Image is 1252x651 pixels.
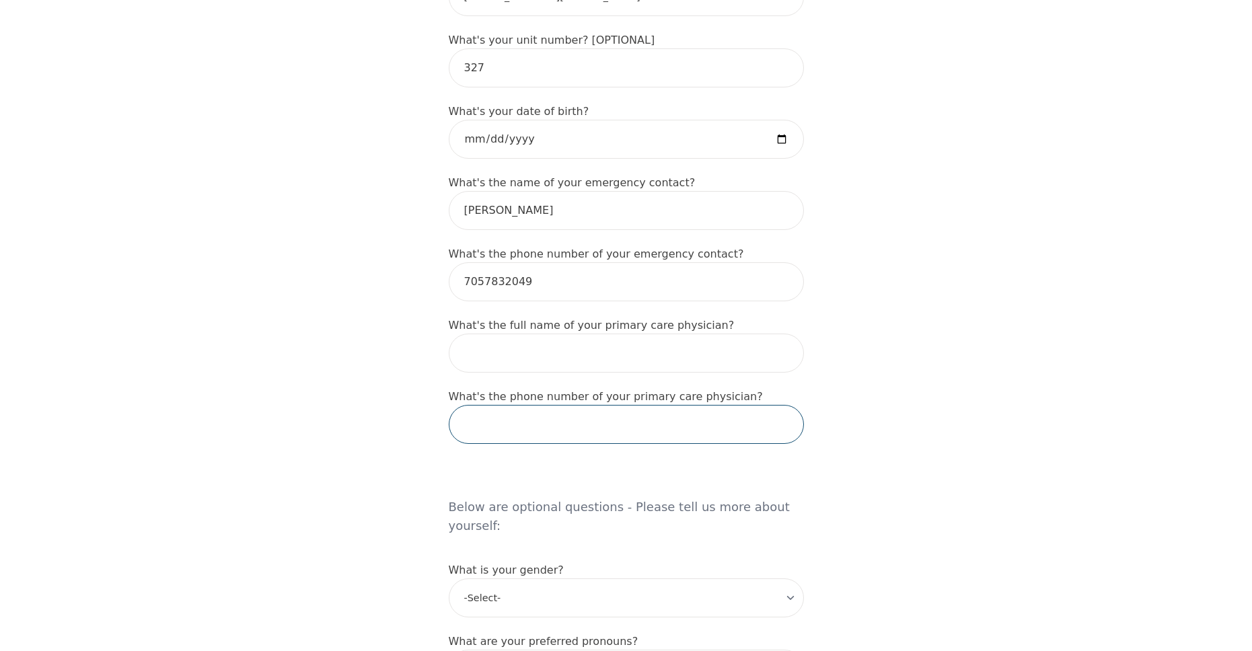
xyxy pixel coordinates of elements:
[449,319,735,332] label: What's the full name of your primary care physician?
[449,105,589,118] label: What's your date of birth?
[449,564,564,576] label: What is your gender?
[449,390,763,403] label: What's the phone number of your primary care physician?
[449,34,655,46] label: What's your unit number? [OPTIONAL]
[449,247,744,260] label: What's the phone number of your emergency contact?
[449,120,804,159] input: Date of Birth
[449,176,696,189] label: What's the name of your emergency contact?
[449,635,638,648] label: What are your preferred pronouns?
[449,460,804,546] h5: Below are optional questions - Please tell us more about yourself:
